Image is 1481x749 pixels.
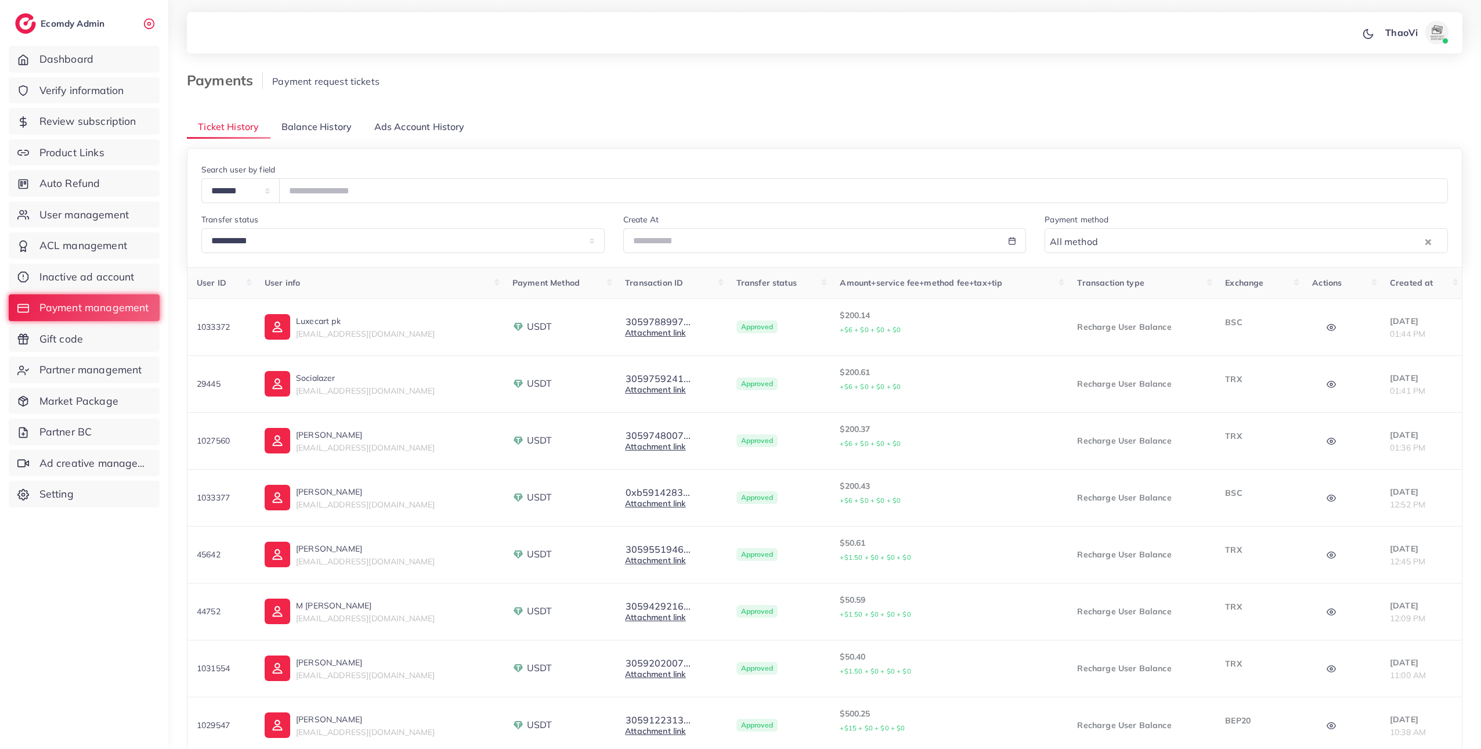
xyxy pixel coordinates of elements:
[265,314,290,340] img: ic-user-info.36bf1079.svg
[736,278,797,288] span: Transfer status
[9,450,160,477] a: Ad creative management
[527,491,552,504] span: USDT
[265,656,290,681] img: ic-user-info.36bf1079.svg
[512,278,580,288] span: Payment Method
[840,536,1059,564] p: $50.61
[197,278,226,288] span: User ID
[625,544,691,554] button: 3059551946...
[39,176,100,191] span: Auto Refund
[625,316,691,327] button: 3059788997...
[201,214,258,225] label: Transfer status
[1390,556,1425,567] span: 12:45 PM
[1390,712,1453,726] p: [DATE]
[512,606,524,617] img: payment
[736,491,778,504] span: Approved
[625,327,685,338] a: Attachment link
[840,278,1002,288] span: Amount+service fee+method fee+tax+tip
[39,332,83,347] span: Gift code
[512,719,524,731] img: payment
[840,440,901,448] small: +$6 + $0 + $0 + $0
[39,145,104,160] span: Product Links
[527,434,552,447] span: USDT
[9,357,160,383] a: Partner management
[840,724,905,732] small: +$15 + $0 + $0 + $0
[9,108,160,135] a: Review subscription
[1225,315,1294,329] p: BSC
[625,441,685,452] a: Attachment link
[625,726,685,736] a: Attachment link
[9,139,160,166] a: Product Links
[39,269,135,285] span: Inactive ad account
[1390,371,1453,385] p: [DATE]
[1077,491,1207,505] p: Recharge User Balance
[840,650,1059,678] p: $50.40
[1390,613,1425,624] span: 12:09 PM
[296,499,435,510] span: [EMAIL_ADDRESS][DOMAIN_NAME]
[512,321,524,333] img: payment
[39,456,151,471] span: Ad creative management
[512,549,524,560] img: payment
[296,670,435,680] span: [EMAIL_ADDRESS][DOMAIN_NAME]
[625,669,685,679] a: Attachment link
[39,394,118,409] span: Market Package
[39,83,124,98] span: Verify information
[625,487,691,498] button: 0xb5914283...
[9,170,160,197] a: Auto Refund
[197,548,246,561] p: 45642
[296,442,435,453] span: [EMAIL_ADDRESS][DOMAIN_NAME]
[840,326,901,334] small: +$6 + $0 + $0 + $0
[296,314,435,328] p: Luxecart pk
[296,329,435,339] span: [EMAIL_ADDRESS][DOMAIN_NAME]
[9,388,160,415] a: Market Package
[39,238,127,253] span: ACL management
[265,712,290,738] img: ic-user-info.36bf1079.svg
[840,610,911,618] small: +$1.50 + $0 + $0 + $0
[1390,670,1426,680] span: 11:00 AM
[527,548,552,561] span: USDT
[197,491,246,505] p: 1033377
[272,75,380,87] span: Payment request tickets
[265,599,290,624] img: ic-user-info.36bf1079.svg
[1077,548,1207,561] p: Recharge User Balance
[39,114,136,129] span: Review subscription
[1390,386,1425,396] span: 01:41 PM
[1390,442,1425,453] span: 01:36 PM
[296,613,435,624] span: [EMAIL_ADDRESS][DOMAIN_NAME]
[512,435,524,446] img: payment
[527,377,552,390] span: USDT
[39,424,92,440] span: Partner BC
[840,496,901,505] small: +$6 + $0 + $0 + $0
[1390,499,1425,510] span: 12:52 PM
[265,371,290,397] img: ic-user-info.36bf1079.svg
[197,434,246,448] p: 1027560
[9,419,160,445] a: Partner BC
[296,542,435,556] p: [PERSON_NAME]
[840,383,901,391] small: +$6 + $0 + $0 + $0
[1390,428,1453,442] p: [DATE]
[736,434,778,447] span: Approved
[197,320,246,334] p: 1033372
[197,718,246,732] p: 1029547
[527,320,552,333] span: USDT
[625,430,691,441] button: 3059748007...
[527,718,552,732] span: USDT
[736,719,778,732] span: Approved
[9,294,160,321] a: Payment management
[39,362,142,377] span: Partner management
[840,308,1059,337] p: $200.14
[198,120,259,134] span: Ticket History
[197,377,246,391] p: 29445
[197,604,246,618] p: 44752
[840,707,1059,735] p: $500.25
[1225,543,1294,557] p: TRX
[736,377,778,390] span: Approved
[9,326,160,352] a: Gift code
[1225,429,1294,443] p: TRX
[840,365,1059,394] p: $200.61
[1045,214,1108,225] label: Payment method
[625,373,691,384] button: 3059759241...
[1077,377,1207,391] p: Recharge User Balance
[39,300,149,315] span: Payment management
[265,428,290,453] img: ic-user-info.36bf1079.svg
[296,485,435,499] p: [PERSON_NAME]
